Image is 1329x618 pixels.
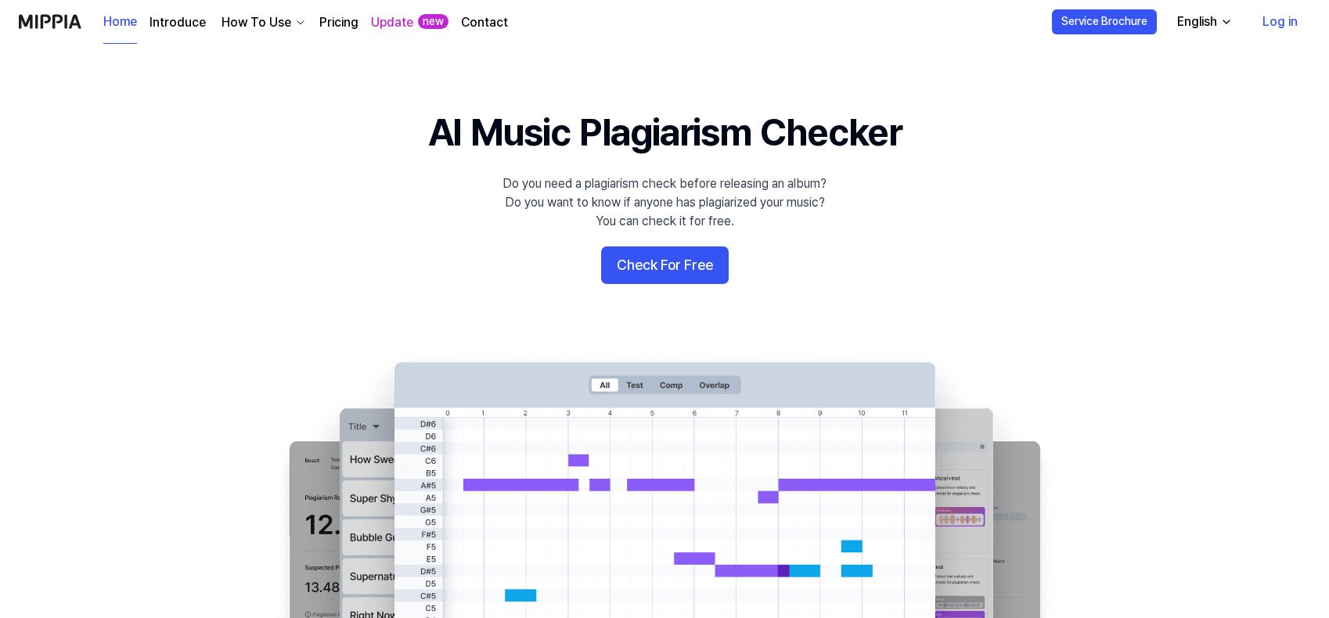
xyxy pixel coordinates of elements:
a: Introduce [149,13,206,32]
div: How To Use [218,13,294,32]
div: new [418,14,448,30]
button: Service Brochure [1052,9,1157,34]
button: Check For Free [601,246,729,284]
button: English [1165,6,1242,38]
a: Home [103,1,137,44]
a: Contact [461,13,508,32]
a: Update [371,13,413,32]
div: Do you need a plagiarism check before releasing an album? Do you want to know if anyone has plagi... [502,174,827,231]
h1: AI Music Plagiarism Checker [428,106,902,159]
button: How To Use [218,13,307,32]
a: Pricing [319,13,358,32]
div: English [1174,13,1220,31]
